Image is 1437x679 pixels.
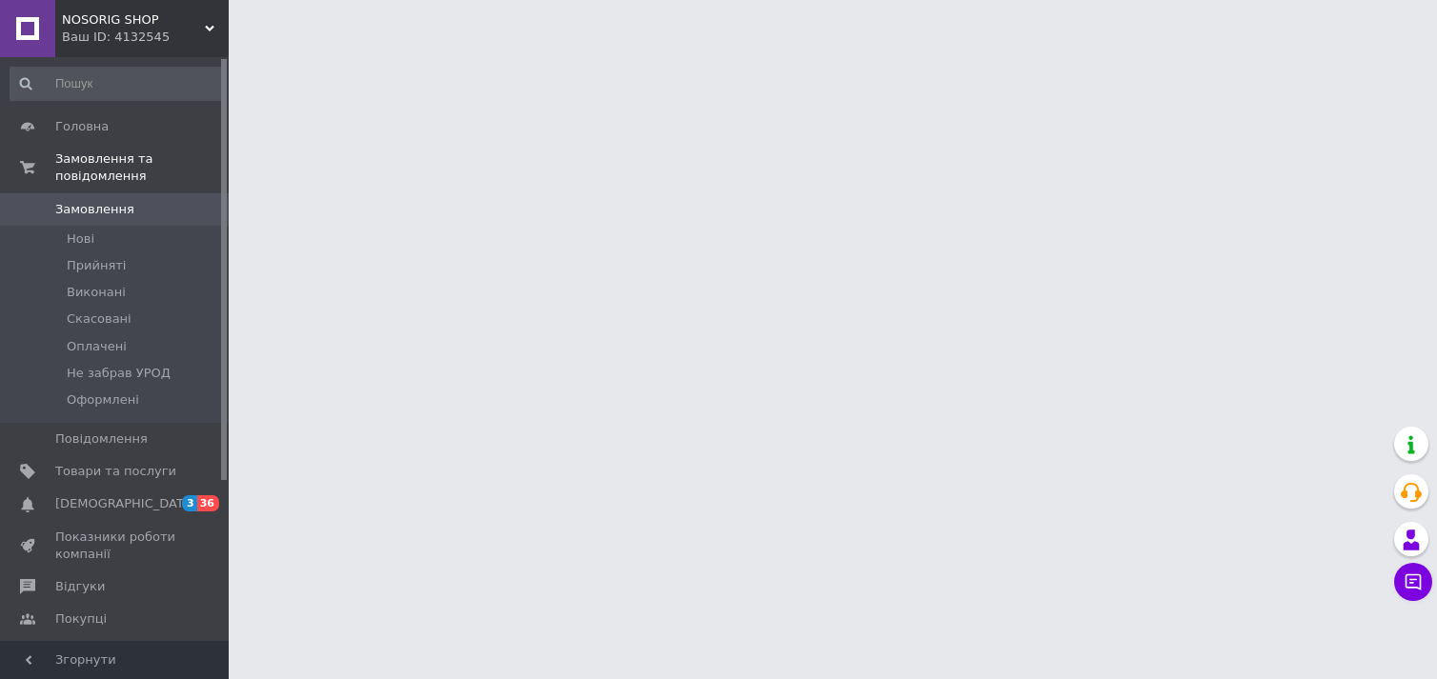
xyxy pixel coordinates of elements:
span: [DEMOGRAPHIC_DATA] [55,495,196,512]
span: Виконані [67,284,126,301]
span: Показники роботи компанії [55,529,176,563]
span: Відгуки [55,578,105,595]
span: 36 [197,495,219,511]
span: Прийняті [67,257,126,274]
span: Скасовані [67,310,132,328]
span: Не забрав УРОД [67,365,171,382]
span: Оформлені [67,391,139,409]
input: Пошук [10,67,225,101]
span: Замовлення [55,201,134,218]
span: 3 [182,495,197,511]
span: Замовлення та повідомлення [55,150,229,185]
span: Головна [55,118,109,135]
span: Покупці [55,610,107,628]
span: Повідомлення [55,430,148,448]
div: Ваш ID: 4132545 [62,29,229,46]
span: Товари та послуги [55,463,176,480]
span: Нові [67,230,94,248]
button: Чат з покупцем [1394,563,1432,601]
span: Оплачені [67,338,127,355]
span: NOSORIG SHOP [62,11,205,29]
